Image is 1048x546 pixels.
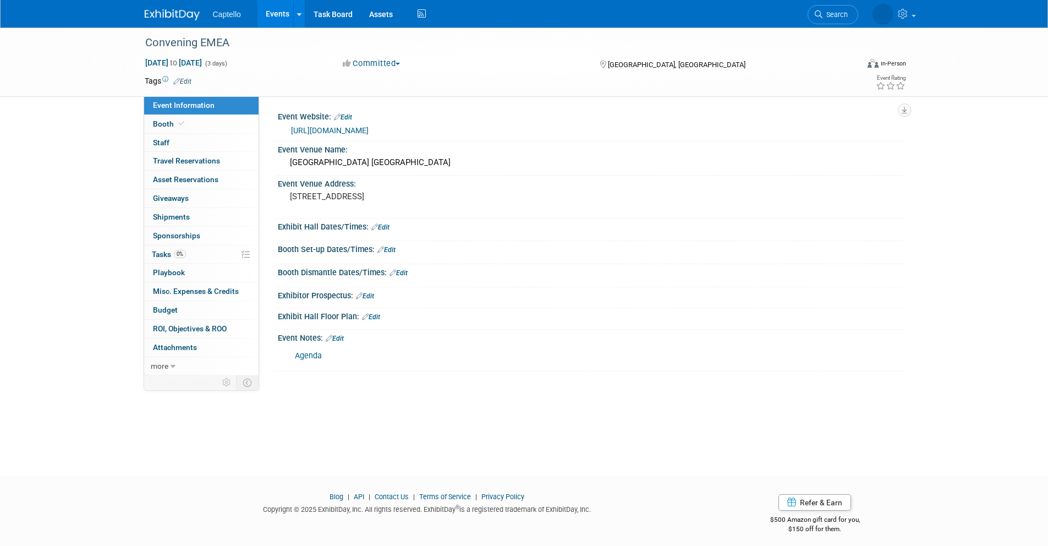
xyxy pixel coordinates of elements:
[371,223,389,231] a: Edit
[377,246,396,254] a: Edit
[141,33,842,53] div: Convening EMEA
[278,219,904,233] div: Exhibit Hall Dates/Times:
[144,96,259,114] a: Event Information
[326,335,344,342] a: Edit
[330,493,343,501] a: Blog
[295,351,322,361] a: Agenda
[880,59,906,68] div: In-Person
[144,189,259,208] a: Giveaways
[354,493,364,501] a: API
[151,362,168,370] span: more
[419,493,471,501] a: Terms of Service
[173,78,191,85] a: Edit
[144,245,259,264] a: Tasks0%
[145,75,191,86] td: Tags
[291,126,369,135] a: [URL][DOMAIN_NAME]
[822,10,848,19] span: Search
[144,338,259,357] a: Attachments
[876,75,906,81] div: Event Rating
[278,141,904,155] div: Event Venue Name:
[278,108,904,123] div: Event Website:
[145,9,200,20] img: ExhibitDay
[356,292,374,300] a: Edit
[726,508,904,533] div: $500 Amazon gift card for you,
[362,313,380,321] a: Edit
[144,227,259,245] a: Sponsorships
[153,119,186,128] span: Booth
[481,493,524,501] a: Privacy Policy
[204,60,227,67] span: (3 days)
[278,330,904,344] div: Event Notes:
[153,268,185,277] span: Playbook
[608,61,745,69] span: [GEOGRAPHIC_DATA], [GEOGRAPHIC_DATA]
[152,250,186,259] span: Tasks
[144,357,259,375] a: more
[217,375,237,390] td: Personalize Event Tab Strip
[366,493,373,501] span: |
[278,287,904,302] div: Exhibitor Prospectus:
[334,113,352,121] a: Edit
[473,493,480,501] span: |
[410,493,418,501] span: |
[144,320,259,338] a: ROI, Objectives & ROO
[153,156,220,165] span: Travel Reservations
[236,375,259,390] td: Toggle Event Tabs
[179,121,184,127] i: Booth reservation complete
[339,58,404,69] button: Committed
[278,264,904,279] div: Booth Dismantle Dates/Times:
[153,231,200,240] span: Sponsorships
[278,241,904,255] div: Booth Set-up Dates/Times:
[778,494,851,511] a: Refer & Earn
[144,171,259,189] a: Asset Reservations
[793,57,907,74] div: Event Format
[726,525,904,534] div: $150 off for them.
[389,269,408,277] a: Edit
[153,305,178,314] span: Budget
[174,250,186,258] span: 0%
[345,493,352,501] span: |
[873,4,893,25] img: Mackenzie Hood
[153,175,218,184] span: Asset Reservations
[153,324,227,333] span: ROI, Objectives & ROO
[278,176,904,189] div: Event Venue Address:
[145,58,202,68] span: [DATE] [DATE]
[808,5,858,24] a: Search
[153,101,215,110] span: Event Information
[144,264,259,282] a: Playbook
[153,287,239,296] span: Misc. Expenses & Credits
[168,58,179,67] span: to
[153,212,190,221] span: Shipments
[278,308,904,323] div: Exhibit Hall Floor Plan:
[144,282,259,301] a: Misc. Expenses & Credits
[375,493,409,501] a: Contact Us
[153,343,197,352] span: Attachments
[153,138,169,147] span: Staff
[868,59,879,68] img: Format-Inperson.png
[213,10,241,19] span: Captello
[144,301,259,319] a: Budget
[290,192,526,201] pre: [STREET_ADDRESS]
[456,504,459,510] sup: ®
[153,194,189,203] span: Giveaways
[145,502,710,515] div: Copyright © 2025 ExhibitDay, Inc. All rights reserved. ExhibitDay is a registered trademark of Ex...
[286,154,896,171] div: [GEOGRAPHIC_DATA] [GEOGRAPHIC_DATA]
[144,208,259,226] a: Shipments
[144,152,259,170] a: Travel Reservations
[144,134,259,152] a: Staff
[144,115,259,133] a: Booth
